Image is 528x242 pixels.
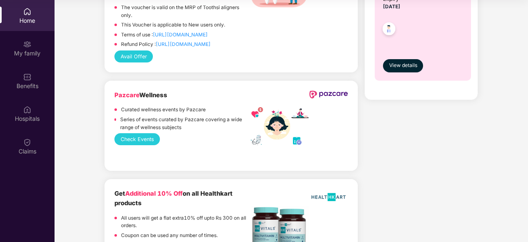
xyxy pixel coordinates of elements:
[379,20,399,40] img: svg+xml;base64,PHN2ZyB4bWxucz0iaHR0cDovL3d3dy53My5vcmcvMjAwMC9zdmciIHdpZHRoPSI0OC45NDMiIGhlaWdodD...
[23,138,31,146] img: svg+xml;base64,PHN2ZyBpZD0iQ2xhaW0iIHhtbG5zPSJodHRwOi8vd3d3LnczLm9yZy8yMDAwL3N2ZyIgd2lkdGg9IjIwIi...
[121,21,225,29] p: This Voucher is applicable to New users only.
[23,73,31,81] img: svg+xml;base64,PHN2ZyBpZD0iQmVuZWZpdHMiIHhtbG5zPSJodHRwOi8vd3d3LnczLm9yZy8yMDAwL3N2ZyIgd2lkdGg9Ij...
[121,106,206,114] p: Curated wellness events by Pazcare
[309,189,348,205] img: HealthKart-Logo-702x526.png
[23,7,31,16] img: svg+xml;base64,PHN2ZyBpZD0iSG9tZSIgeG1sbnM9Imh0dHA6Ly93d3cudzMub3JnLzIwMDAvc3ZnIiB3aWR0aD0iMjAiIG...
[23,105,31,114] img: svg+xml;base64,PHN2ZyBpZD0iSG9zcGl0YWxzIiB4bWxucz0iaHR0cDovL3d3dy53My5vcmcvMjAwMC9zdmciIHdpZHRoPS...
[23,40,31,48] img: svg+xml;base64,PHN2ZyB3aWR0aD0iMjAiIGhlaWdodD0iMjAiIHZpZXdCb3g9IjAgMCAyMCAyMCIgZmlsbD0ibm9uZSIgeG...
[309,91,348,98] img: newPazcareLogo.svg
[156,41,211,47] a: [URL][DOMAIN_NAME]
[383,4,400,10] span: [DATE]
[114,190,233,207] b: Get on all Healthkart products
[121,4,251,19] p: The voucher is valid on the MRP of Toothsi aligners only.
[114,91,139,99] span: Pazcare
[121,31,208,39] p: Terms of use :
[121,214,251,230] p: All users will get a flat extra10% off upto Rs 300 on all orders.
[121,232,218,240] p: Coupon can be used any number of times.
[121,41,211,48] p: Refund Policy :
[114,91,167,99] b: Wellness
[114,50,153,62] button: Avail Offer
[389,62,417,69] span: View details
[125,190,183,197] span: Additional 10% Off
[383,59,423,72] button: View details
[251,107,309,146] img: wellness_mobile.png
[153,32,208,38] a: [URL][DOMAIN_NAME]
[120,116,251,131] p: Series of events curated by Pazcare covering a wide range of wellness subjects
[114,133,160,145] button: Check Events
